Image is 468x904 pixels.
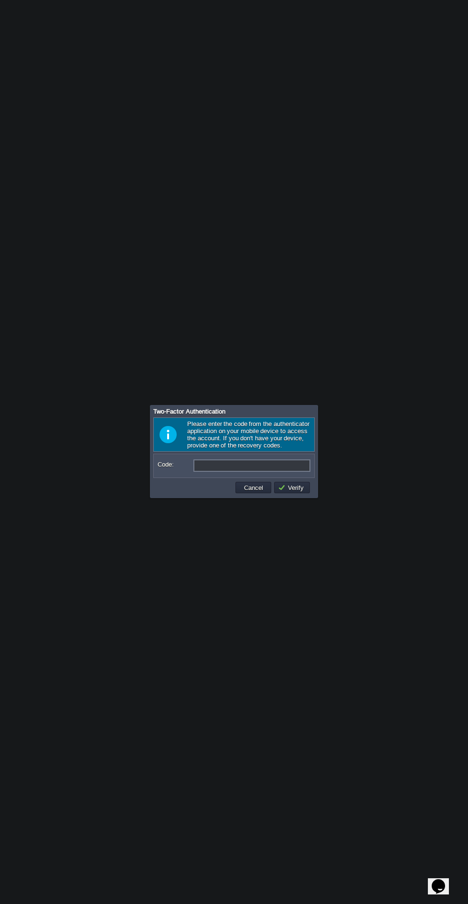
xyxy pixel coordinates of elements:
button: Verify [278,483,307,492]
label: Code: [158,459,192,469]
div: Please enter the code from the authenticator application on your mobile device to access the acco... [153,417,315,452]
iframe: chat widget [428,866,458,894]
span: Two-Factor Authentication [153,408,225,415]
button: Cancel [241,483,266,492]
